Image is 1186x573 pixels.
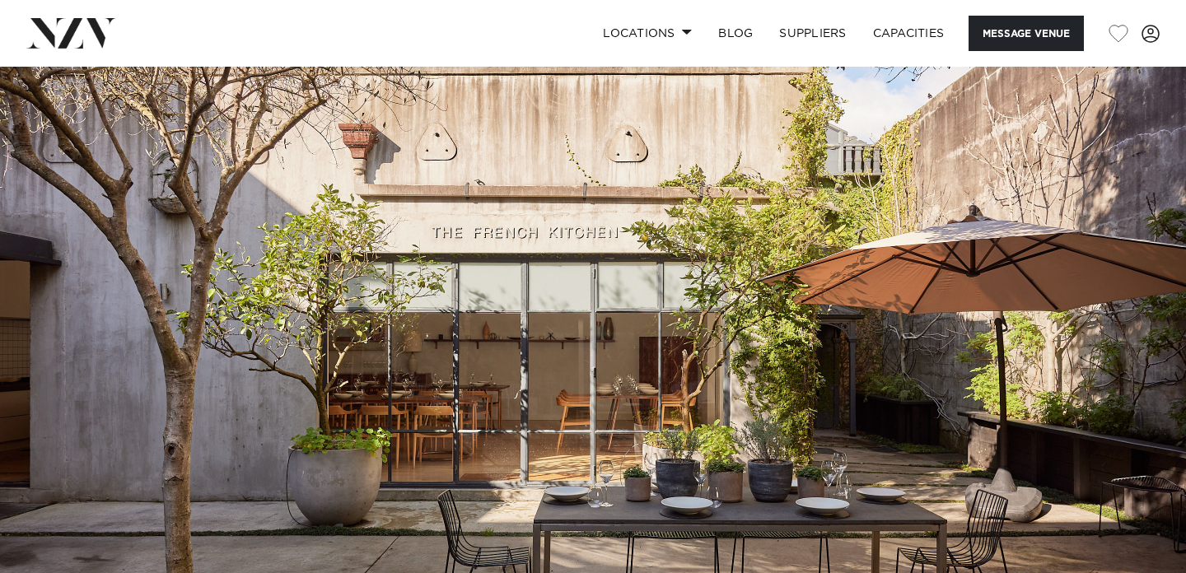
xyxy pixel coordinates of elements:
button: Message Venue [969,16,1084,51]
a: SUPPLIERS [766,16,859,51]
a: BLOG [705,16,766,51]
a: Capacities [860,16,958,51]
a: Locations [590,16,705,51]
img: nzv-logo.png [26,18,116,48]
